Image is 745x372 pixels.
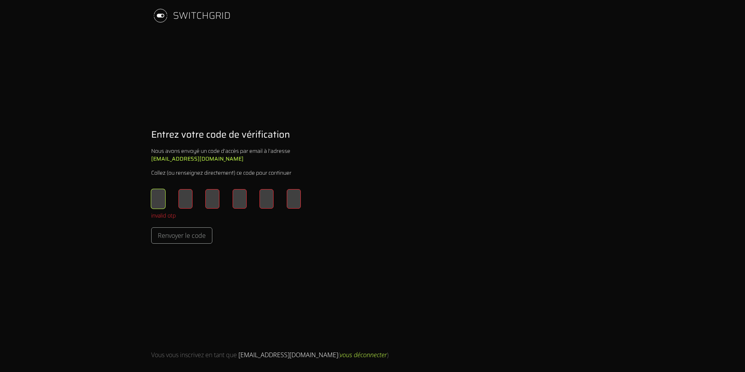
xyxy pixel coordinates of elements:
button: Renvoyer le code [151,227,212,244]
input: Please enter OTP character 4 [233,189,247,209]
input: Please enter OTP character 6 [287,189,301,209]
h1: Entrez votre code de vérification [151,128,290,141]
div: SWITCHGRID [173,9,231,22]
p: invalid otp [151,212,301,220]
input: Please enter OTP character 5 [260,189,274,209]
span: Renvoyer le code [158,231,206,240]
input: Please enter OTP character 1 [151,189,165,209]
b: [EMAIL_ADDRESS][DOMAIN_NAME] [151,154,244,163]
span: [EMAIL_ADDRESS][DOMAIN_NAME] [238,351,338,359]
input: Please enter OTP character 2 [178,189,192,209]
div: Vous vous inscrivez en tant que ( ) [151,350,388,360]
div: Collez (ou renseignez directement) ce code pour continuer [151,169,291,177]
input: Please enter OTP character 3 [205,189,219,209]
span: vous déconnecter [340,351,387,359]
div: Nous avons envoyé un code d'accès par email à l'adresse [151,147,301,163]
